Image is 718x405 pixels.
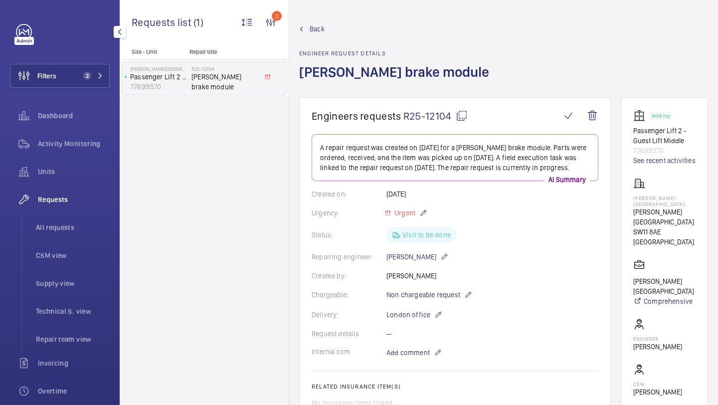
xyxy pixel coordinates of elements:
[191,66,257,72] h2: R25-12104
[120,48,185,55] p: Site - Unit
[38,167,110,177] span: Units
[633,110,649,122] img: elevator.svg
[10,64,110,88] button: Filters2
[633,387,682,397] p: [PERSON_NAME]
[633,227,696,247] p: SW11 8AE [GEOGRAPHIC_DATA]
[633,207,696,227] p: [PERSON_NAME][GEOGRAPHIC_DATA]
[633,336,682,342] p: Engineer
[36,250,110,260] span: CSM view
[130,82,187,92] p: 77699370
[312,110,401,122] span: Engineers requests
[36,222,110,232] span: All requests
[633,195,696,207] p: [PERSON_NAME][GEOGRAPHIC_DATA]
[130,72,187,82] p: Passenger Lift 2 - Guest Lift Middle
[386,309,442,321] p: London office
[633,156,696,166] a: See recent activities
[320,143,590,173] p: A repair request was created on [DATE] for a [PERSON_NAME] brake module. Parts were ordered, rece...
[130,66,187,72] p: [PERSON_NAME][GEOGRAPHIC_DATA]
[36,278,110,288] span: Supply view
[633,342,682,352] p: [PERSON_NAME]
[310,24,325,34] span: Back
[299,63,495,97] h1: [PERSON_NAME] brake module
[633,381,682,387] p: CSM
[386,290,460,300] span: Non chargeable request
[633,126,696,146] p: Passenger Lift 2 - Guest Lift Middle
[544,175,590,185] p: AI Summary
[312,383,598,390] h2: Related insurance item(s)
[38,195,110,204] span: Requests
[403,110,468,122] span: R25-12104
[38,111,110,121] span: Dashboard
[38,139,110,149] span: Activity Monitoring
[38,358,110,368] span: Invoicing
[386,251,448,263] p: [PERSON_NAME]
[652,114,670,118] p: Working
[633,146,696,156] p: 77699370
[392,209,415,217] span: Urgent
[38,386,110,396] span: Overtime
[633,296,696,306] a: Comprehensive
[299,50,495,57] h2: Engineer request details
[36,306,110,316] span: Technical S. view
[37,71,56,81] span: Filters
[189,48,255,55] p: Repair title
[36,334,110,344] span: Repair team view
[386,348,430,358] span: Add comment
[83,72,91,80] span: 2
[191,72,257,92] span: [PERSON_NAME] brake module
[132,16,193,28] span: Requests list
[633,276,696,296] p: [PERSON_NAME][GEOGRAPHIC_DATA]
